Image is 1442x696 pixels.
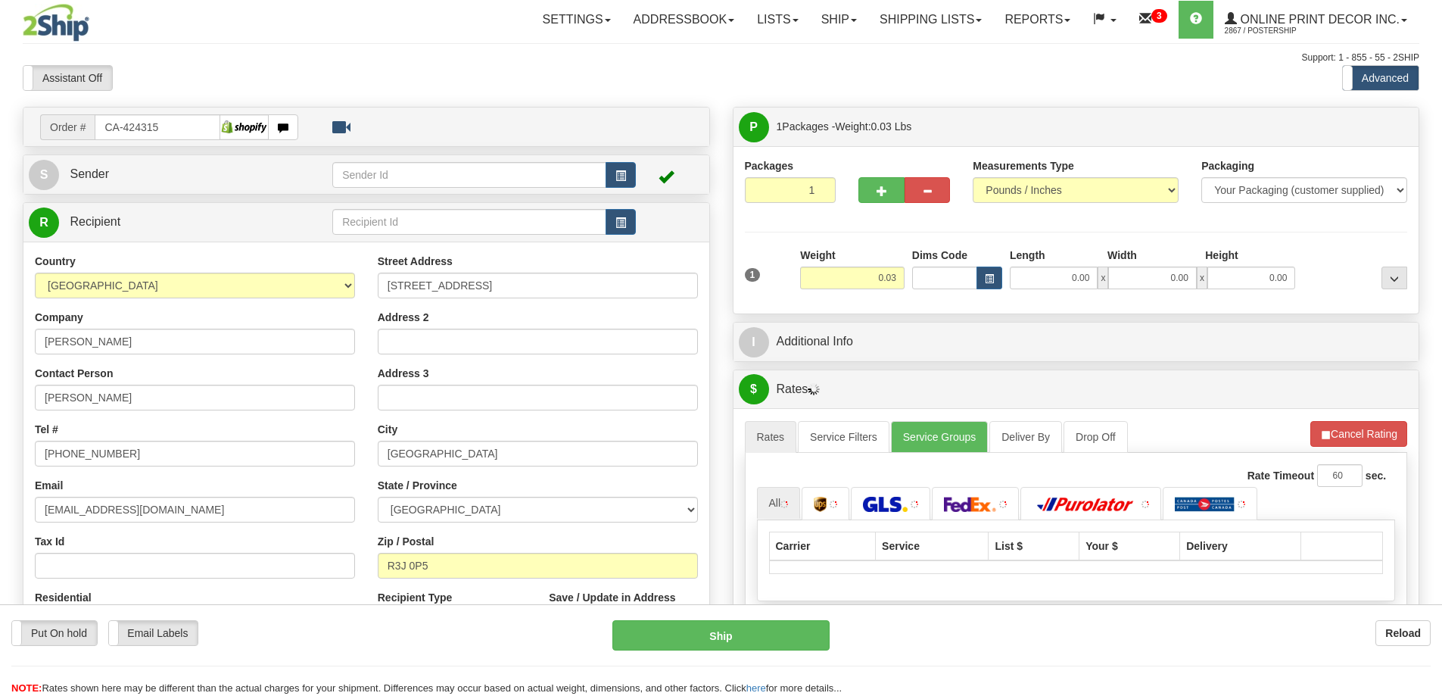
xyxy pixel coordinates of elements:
[777,120,783,133] span: 1
[1064,421,1128,453] a: Drop Off
[35,254,76,269] label: Country
[1128,1,1179,39] a: 3
[70,167,109,180] span: Sender
[989,421,1062,453] a: Deliver By
[989,532,1079,560] th: List $
[1201,158,1254,173] label: Packaging
[739,374,769,404] span: $
[378,273,698,298] input: Enter a location
[808,383,820,395] img: Progress.gif
[23,51,1419,64] div: Support: 1 - 855 - 55 - 2SHIP
[1247,468,1314,483] label: Rate Timeout
[739,327,769,357] span: I
[810,1,868,39] a: Ship
[1205,248,1238,263] label: Height
[891,421,988,453] a: Service Groups
[1098,267,1108,289] span: x
[220,116,268,139] img: Shopify posterjack.c
[23,66,112,90] label: Assistant Off
[739,112,769,142] span: P
[830,501,837,508] img: tiny_red.gif
[29,160,59,190] span: S
[378,254,453,269] label: Street Address
[871,120,892,133] span: 0.03
[1032,497,1138,512] img: Purolator
[1197,267,1207,289] span: x
[1366,468,1386,483] label: sec.
[1238,501,1245,508] img: tiny_red.gif
[1141,501,1149,508] img: tiny_red.gif
[35,534,64,549] label: Tax Id
[1385,627,1421,639] b: Reload
[863,497,908,512] img: GLS Canada
[745,268,761,282] span: 1
[1213,1,1419,39] a: Online Print Decor Inc. 2867 / PosterShip
[612,620,830,651] button: Ship
[622,1,746,39] a: Addressbook
[814,497,827,512] img: UPS
[29,208,59,238] span: R
[1175,497,1235,512] img: Canada Post
[876,532,989,560] th: Service
[35,478,63,493] label: Email
[40,114,95,140] span: Order #
[12,621,97,645] label: Put On hold
[746,682,766,694] a: here
[912,248,967,263] label: Dims Code
[739,374,1414,405] a: $Rates
[739,326,1414,357] a: IAdditional Info
[777,111,912,142] span: Packages -
[1079,532,1180,560] th: Your $
[745,158,794,173] label: Packages
[1180,532,1301,560] th: Delivery
[1151,9,1167,23] sup: 3
[1107,248,1137,263] label: Width
[1010,248,1045,263] label: Length
[868,1,993,39] a: Shipping lists
[1381,267,1407,289] div: ...
[1407,270,1440,425] iframe: chat widget
[757,487,801,519] a: All
[1310,421,1407,447] button: Cancel Rating
[332,162,606,188] input: Sender Id
[11,682,42,694] span: NOTE:
[549,590,697,620] label: Save / Update in Address Book
[378,478,457,493] label: State / Province
[780,501,788,508] img: tiny_red.gif
[35,422,58,437] label: Tel #
[29,207,299,238] a: R Recipient
[378,366,429,381] label: Address 3
[999,501,1007,508] img: tiny_red.gif
[378,310,429,325] label: Address 2
[973,158,1074,173] label: Measurements Type
[1375,620,1431,646] button: Reload
[378,590,453,605] label: Recipient Type
[911,501,918,508] img: tiny_red.gif
[109,621,198,645] label: Email Labels
[35,310,83,325] label: Company
[1343,66,1419,90] label: Advanced
[944,497,997,512] img: FedEx Express®
[746,1,809,39] a: Lists
[35,590,92,605] label: Residential
[23,4,89,42] img: logo2867.jpg
[378,534,434,549] label: Zip / Postal
[531,1,622,39] a: Settings
[895,120,912,133] span: Lbs
[798,421,889,453] a: Service Filters
[745,421,797,453] a: Rates
[993,1,1082,39] a: Reports
[1237,13,1400,26] span: Online Print Decor Inc.
[769,532,876,560] th: Carrier
[800,248,835,263] label: Weight
[29,159,332,190] a: S Sender
[739,111,1414,142] a: P 1Packages -Weight:0.03 Lbs
[835,120,911,133] span: Weight:
[378,422,397,437] label: City
[35,366,113,381] label: Contact Person
[332,209,606,235] input: Recipient Id
[1225,23,1338,39] span: 2867 / PosterShip
[70,215,120,228] span: Recipient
